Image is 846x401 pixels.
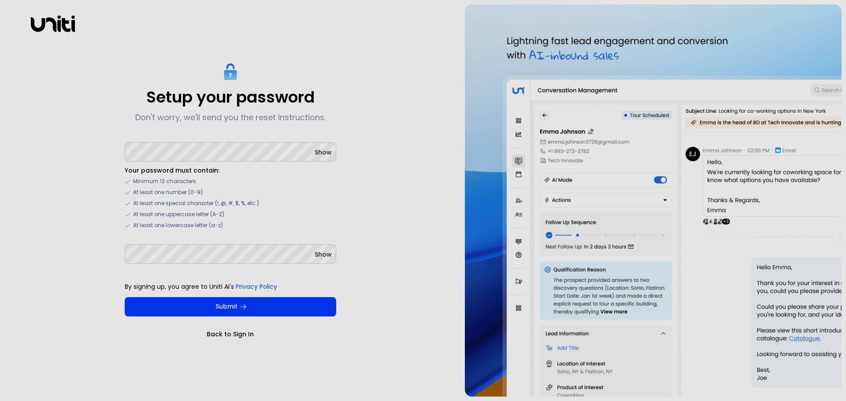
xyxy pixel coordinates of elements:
[315,250,332,259] button: Show
[133,221,223,229] span: At least one lowercase letter (a-z)
[133,188,203,196] span: At least one number (0-9)
[125,330,336,338] a: Back to Sign In
[125,297,336,316] button: Submit
[133,177,196,185] span: Minimum 12 characters
[146,88,315,107] p: Setup your password
[236,282,277,291] a: Privacy Policy
[133,210,224,218] span: At least one uppercase letter (A-Z)
[133,199,259,207] span: At least one special character (!, @, #, $, %, etc.)
[465,4,842,397] img: auth-hero.png
[125,282,336,291] p: By signing up, you agree to Uniti AI's
[125,166,336,175] li: Your password must contain:
[315,148,332,157] button: Show
[135,112,326,123] p: Don't worry, we'll send you the reset instructions.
